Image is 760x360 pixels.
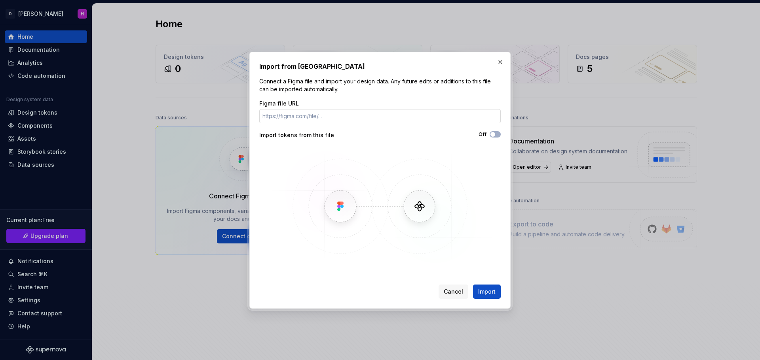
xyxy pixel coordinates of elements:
[259,62,501,71] h2: Import from [GEOGRAPHIC_DATA]
[444,288,463,296] span: Cancel
[473,285,501,299] button: Import
[259,131,380,139] div: Import tokens from this file
[259,77,501,93] p: Connect a Figma file and import your design data. Any future edits or additions to this file can ...
[259,100,299,107] label: Figma file URL
[439,285,468,299] button: Cancel
[478,288,496,296] span: Import
[479,131,486,138] label: Off
[259,109,501,123] input: https://figma.com/file/...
